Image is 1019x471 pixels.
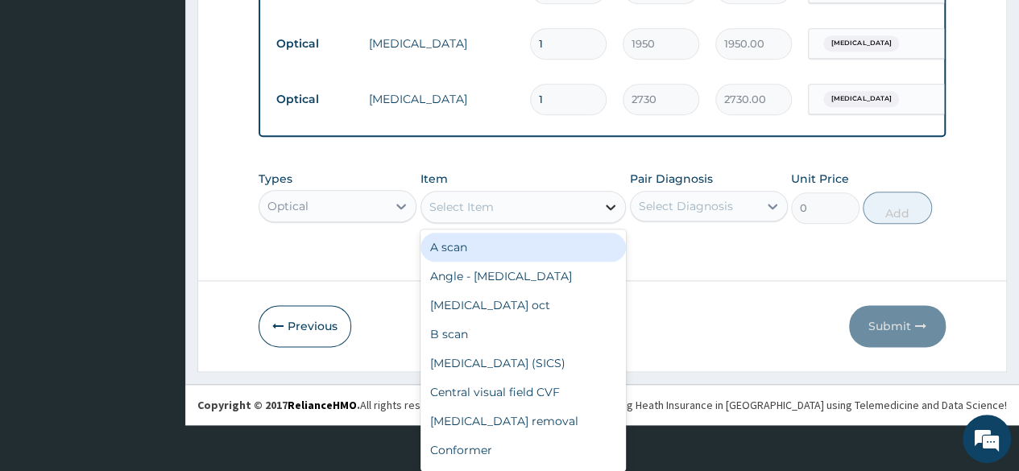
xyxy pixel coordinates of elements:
div: [MEDICAL_DATA] (SICS) [420,349,627,378]
textarea: Type your message and hit 'Enter' [8,306,307,362]
div: B scan [420,320,627,349]
span: [MEDICAL_DATA] [823,35,899,52]
div: Optical [267,198,309,214]
td: [MEDICAL_DATA] [361,27,522,60]
strong: Copyright © 2017 . [197,398,360,412]
span: [MEDICAL_DATA] [823,91,899,107]
label: Pair Diagnosis [630,171,713,187]
span: We're online! [93,136,222,299]
div: Select Diagnosis [639,198,733,214]
button: Previous [259,305,351,347]
div: [MEDICAL_DATA] removal [420,407,627,436]
td: Optical [268,29,361,59]
label: Types [259,172,292,186]
button: Add [863,192,931,224]
div: Redefining Heath Insurance in [GEOGRAPHIC_DATA] using Telemedicine and Data Science! [581,397,1007,413]
a: RelianceHMO [288,398,357,412]
footer: All rights reserved. [185,384,1019,425]
label: Item [420,171,448,187]
div: Central visual field CVF [420,378,627,407]
div: Conformer [420,436,627,465]
td: Optical [268,85,361,114]
button: Submit [849,305,946,347]
div: Minimize live chat window [264,8,303,47]
label: Unit Price [791,171,849,187]
td: [MEDICAL_DATA] [361,83,522,115]
img: d_794563401_company_1708531726252_794563401 [30,81,65,121]
div: [MEDICAL_DATA] oct [420,291,627,320]
div: Select Item [429,199,494,215]
div: Angle - [MEDICAL_DATA] [420,262,627,291]
div: A scan [420,233,627,262]
div: Chat with us now [84,90,271,111]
